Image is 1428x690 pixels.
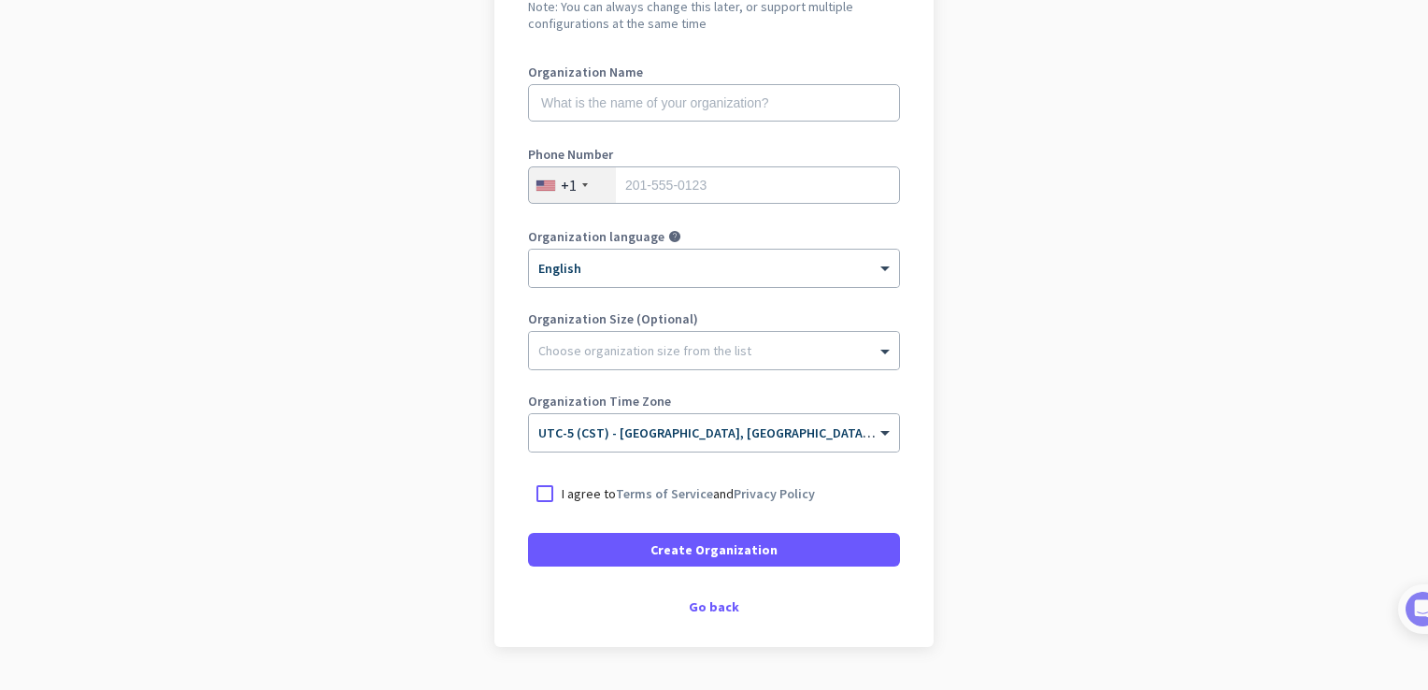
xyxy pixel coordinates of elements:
[734,485,815,502] a: Privacy Policy
[616,485,713,502] a: Terms of Service
[528,65,900,79] label: Organization Name
[562,484,815,503] p: I agree to and
[528,148,900,161] label: Phone Number
[528,600,900,613] div: Go back
[528,166,900,204] input: 201-555-0123
[528,230,664,243] label: Organization language
[668,230,681,243] i: help
[528,533,900,567] button: Create Organization
[528,312,900,325] label: Organization Size (Optional)
[528,395,900,408] label: Organization Time Zone
[561,176,577,194] div: +1
[528,84,900,122] input: What is the name of your organization?
[650,540,778,559] span: Create Organization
